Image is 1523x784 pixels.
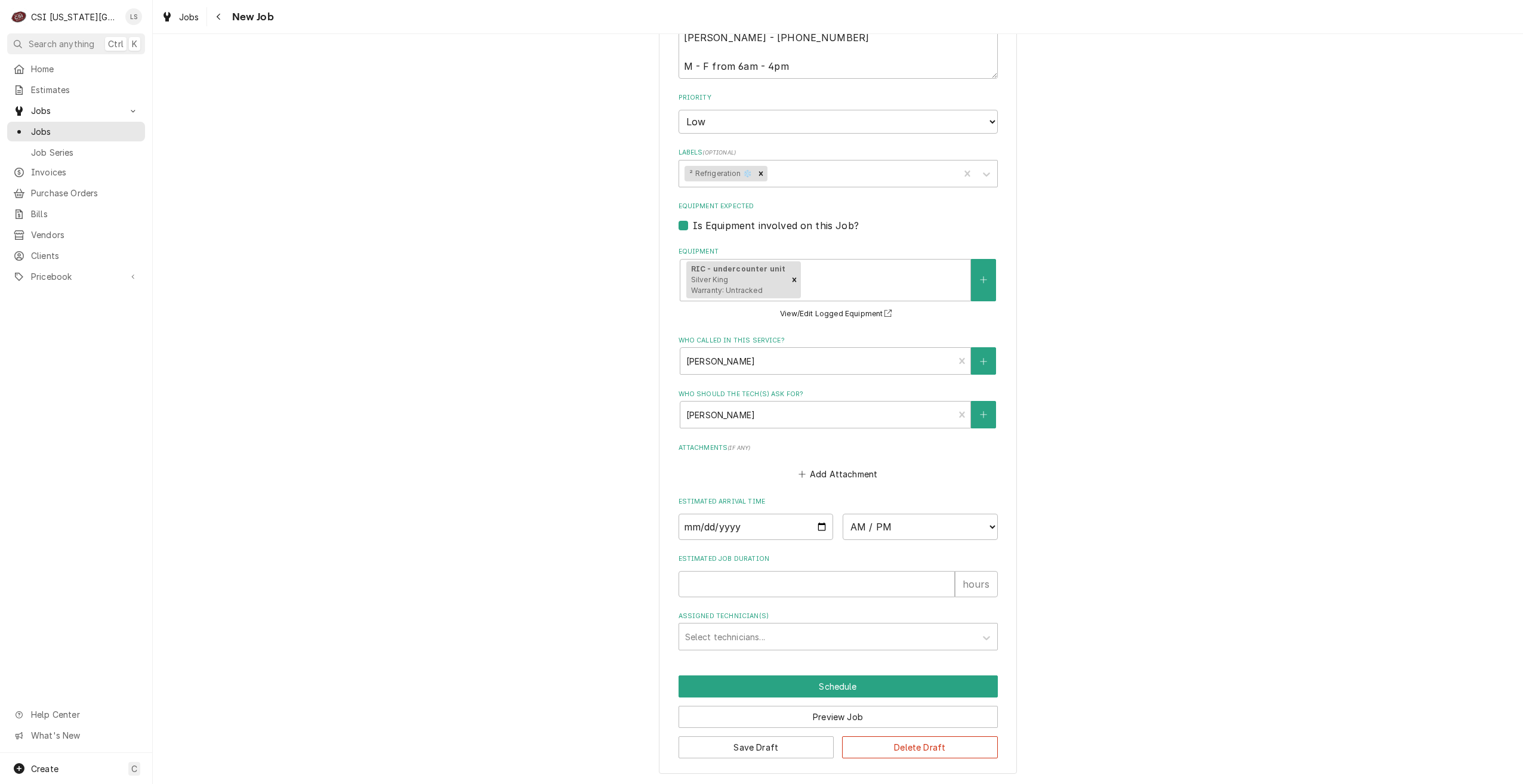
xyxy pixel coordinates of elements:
[679,728,998,758] div: Button Group Row
[108,38,124,50] span: Ctrl
[125,8,142,25] div: Lindy Springer's Avatar
[980,276,987,284] svg: Create New Equipment
[132,38,137,50] span: K
[125,8,142,25] div: LS
[679,390,998,399] label: Who should the tech(s) ask for?
[7,143,145,162] a: Job Series
[7,122,145,141] a: Jobs
[31,208,139,220] span: Bills
[229,9,274,25] span: New Job
[679,443,998,453] label: Attachments
[31,270,121,283] span: Pricebook
[7,267,145,286] a: Go to Pricebook
[7,204,145,224] a: Bills
[31,125,139,138] span: Jobs
[679,554,998,597] div: Estimated Job Duration
[7,705,145,724] a: Go to Help Center
[679,148,998,158] label: Labels
[31,104,121,117] span: Jobs
[679,697,998,728] div: Button Group Row
[31,84,139,96] span: Estimates
[679,612,998,650] div: Assigned Technician(s)
[209,7,229,26] button: Navigate back
[971,347,996,375] button: Create New Contact
[7,225,145,245] a: Vendors
[179,11,199,23] span: Jobs
[679,706,998,728] button: Preview Job
[31,166,139,178] span: Invoices
[679,336,998,375] div: Who called in this service?
[685,166,754,181] div: ² Refrigeration ❄️
[788,261,801,298] div: Remove [object Object]
[679,202,998,232] div: Equipment Expected
[727,445,750,451] span: ( if any )
[693,218,859,233] label: Is Equipment involved on this Job?
[842,736,998,758] button: Delete Draft
[11,8,27,25] div: C
[7,101,145,121] a: Go to Jobs
[679,247,998,321] div: Equipment
[7,246,145,266] a: Clients
[7,59,145,79] a: Home
[679,148,998,187] div: Labels
[7,183,145,203] a: Purchase Orders
[778,307,898,322] button: View/Edit Logged Equipment
[971,401,996,428] button: Create New Contact
[679,736,834,758] button: Save Draft
[679,514,834,540] input: Date
[679,93,998,133] div: Priority
[796,466,880,483] button: Add Attachment
[955,571,998,597] div: hours
[679,675,998,697] div: Button Group Row
[679,336,998,345] label: Who called in this service?
[702,149,736,156] span: ( optional )
[7,726,145,745] a: Go to What's New
[29,38,94,50] span: Search anything
[131,763,137,775] span: C
[754,166,767,181] div: Remove ² Refrigeration ❄️
[31,729,138,742] span: What's New
[31,229,139,241] span: Vendors
[679,11,998,79] textarea: ** [PERSON_NAME] when you arrive ** [PERSON_NAME] - [PHONE_NUMBER] M - F from 6am - 4pm
[31,708,138,721] span: Help Center
[843,514,998,540] select: Time Select
[679,675,998,697] button: Schedule
[156,7,204,27] a: Jobs
[11,8,27,25] div: CSI Kansas City's Avatar
[980,410,987,419] svg: Create New Contact
[31,249,139,262] span: Clients
[7,80,145,100] a: Estimates
[691,264,786,273] strong: RIC - undercounter unit
[31,63,139,75] span: Home
[31,764,58,774] span: Create
[7,162,145,182] a: Invoices
[691,275,763,295] span: Silver King Warranty: Untracked
[679,497,998,507] label: Estimated Arrival Time
[7,33,145,54] button: Search anythingCtrlK
[31,146,139,159] span: Job Series
[971,259,996,301] button: Create New Equipment
[679,554,998,564] label: Estimated Job Duration
[679,675,998,758] div: Button Group
[679,202,998,211] label: Equipment Expected
[679,443,998,483] div: Attachments
[980,357,987,366] svg: Create New Contact
[31,11,119,23] div: CSI [US_STATE][GEOGRAPHIC_DATA]
[679,390,998,428] div: Who should the tech(s) ask for?
[679,93,998,103] label: Priority
[679,612,998,621] label: Assigned Technician(s)
[31,187,139,199] span: Purchase Orders
[679,247,998,257] label: Equipment
[679,497,998,539] div: Estimated Arrival Time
